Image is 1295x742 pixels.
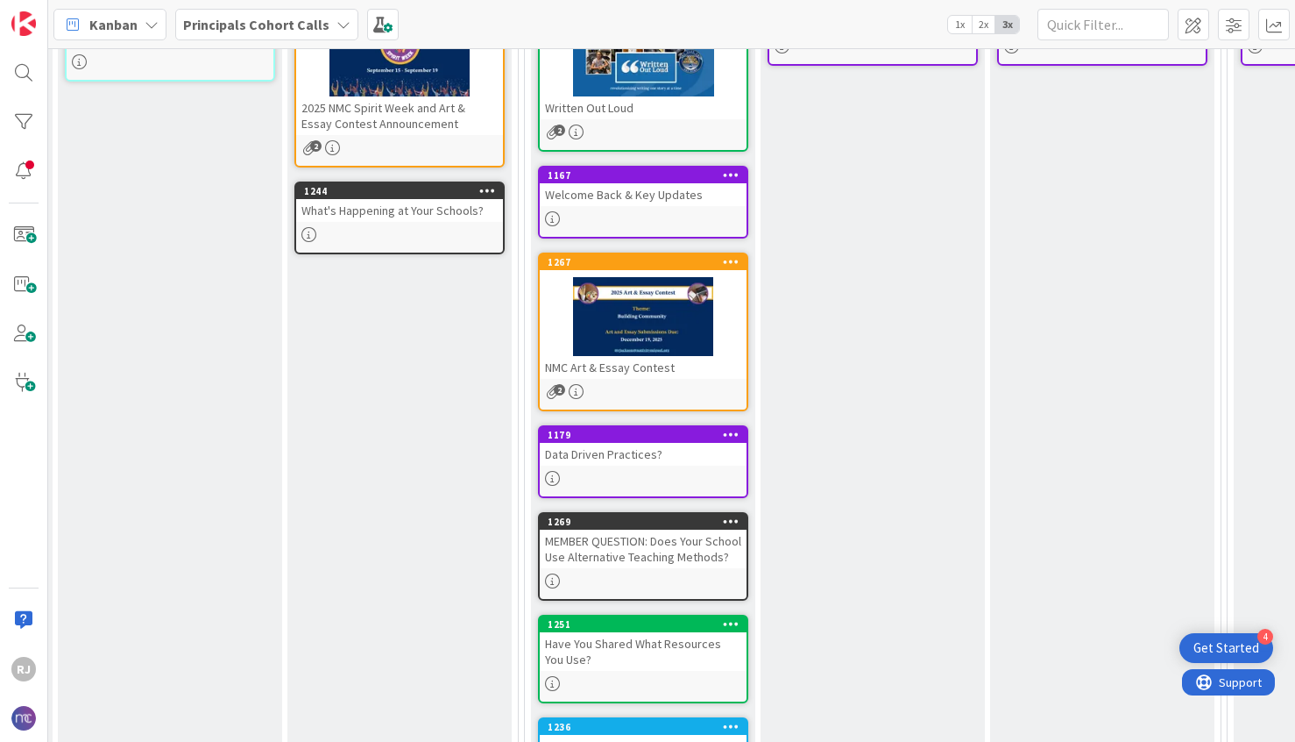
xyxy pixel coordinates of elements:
div: 1236 [540,719,747,735]
div: What's Happening at Your Schools? [296,199,503,222]
div: 1269MEMBER QUESTION: Does Your School Use Alternative Teaching Methods? [540,514,747,568]
img: avatar [11,706,36,731]
div: 1267 [548,256,747,268]
span: 2 [554,125,565,136]
div: 1251Have You Shared What Resources You Use? [540,617,747,671]
div: 1167Welcome Back & Key Updates [540,168,747,206]
img: Visit kanbanzone.com [11,11,36,36]
div: 1269 [540,514,747,530]
div: 1236 [548,721,747,733]
div: 1179Data Driven Practices? [540,427,747,466]
div: 1267 [540,254,747,270]
div: NMC Art & Essay Contest [540,356,747,379]
div: 1267NMC Art & Essay Contest [540,254,747,379]
span: 1x [948,16,972,33]
div: 1251 [548,618,747,631]
span: 2 [554,384,565,396]
div: MEMBER QUESTION: Does Your School Use Alternative Teaching Methods? [540,530,747,568]
div: 1167 [548,169,747,182]
div: 1244 [304,185,503,197]
span: 2 [310,140,322,152]
div: 1244What's Happening at Your Schools? [296,183,503,222]
div: Written Out Loud [540,96,747,119]
input: Quick Filter... [1037,9,1169,40]
span: Kanban [89,14,138,35]
div: Have You Shared What Resources You Use? [540,632,747,671]
div: 1179 [540,427,747,443]
span: 3x [995,16,1019,33]
span: 2x [972,16,995,33]
div: 1179 [548,429,747,441]
div: 1167 [540,168,747,183]
b: Principals Cohort Calls [183,16,329,33]
div: Welcome Back & Key Updates [540,183,747,206]
div: 1269 [548,516,747,528]
div: Data Driven Practices? [540,443,747,466]
span: Support [37,3,80,24]
div: Open Get Started checklist, remaining modules: 4 [1179,633,1273,663]
div: 4 [1257,629,1273,645]
div: RJ [11,657,36,681]
div: 2025 NMC Spirit Week and Art & Essay Contest Announcement [296,96,503,135]
div: 1251 [540,617,747,632]
div: Get Started [1193,639,1259,657]
div: 1244 [296,183,503,199]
